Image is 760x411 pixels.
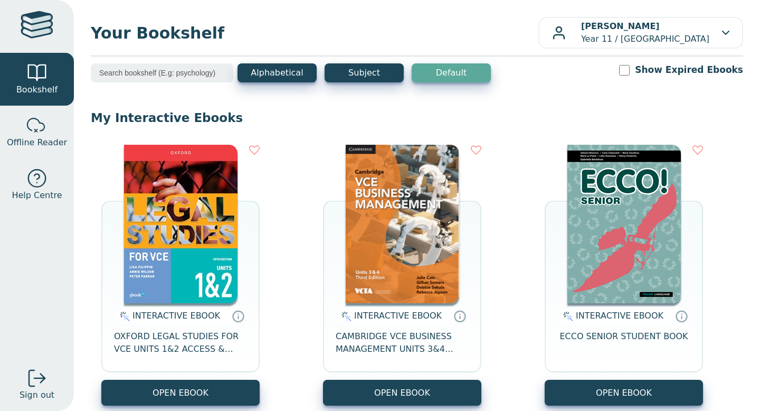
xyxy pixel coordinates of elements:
[232,310,244,322] a: Interactive eBooks are accessed online via the publisher’s portal. They contain interactive resou...
[101,380,260,406] button: OPEN EBOOK
[675,310,688,322] a: Interactive eBooks are accessed online via the publisher’s portal. They contain interactive resou...
[16,83,58,96] span: Bookshelf
[336,330,469,356] span: CAMBRIDGE VCE BUSINESS MANAGEMENT UNITS 3&4 EBOOK 3E
[635,63,743,77] label: Show Expired Ebooks
[7,136,67,149] span: Offline Reader
[576,311,663,321] span: INTERACTIVE EBOOK
[12,189,62,202] span: Help Centre
[567,145,681,303] img: 9a74c41d-3792-446a-842a-d6e39bc59e68.png
[323,380,481,406] button: OPEN EBOOK
[453,310,466,322] a: Interactive eBooks are accessed online via the publisher’s portal. They contain interactive resou...
[581,20,709,45] p: Year 11 / [GEOGRAPHIC_DATA]
[581,21,660,31] b: [PERSON_NAME]
[560,310,573,323] img: interactive.svg
[117,310,130,323] img: interactive.svg
[545,380,703,406] button: OPEN EBOOK
[354,311,442,321] span: INTERACTIVE EBOOK
[91,63,233,82] input: Search bookshelf (E.g: psychology)
[325,63,404,82] button: Subject
[538,17,743,49] button: [PERSON_NAME]Year 11 / [GEOGRAPHIC_DATA]
[114,330,247,356] span: OXFORD LEGAL STUDIES FOR VCE UNITS 1&2 ACCESS & JUSTICE STUDENT OBOOK + ASSESS 15E
[124,145,237,303] img: 4924bd51-7932-4040-9111-bbac42153a36.jpg
[132,311,220,321] span: INTERACTIVE EBOOK
[559,330,688,356] span: ECCO SENIOR STUDENT BOOK
[20,389,54,401] span: Sign out
[91,21,538,45] span: Your Bookshelf
[237,63,317,82] button: Alphabetical
[91,110,743,126] p: My Interactive Ebooks
[338,310,351,323] img: interactive.svg
[346,145,459,303] img: 64222e2c-8a50-4dfc-8e57-a01c5b17ad8a.png
[412,63,491,82] button: Default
